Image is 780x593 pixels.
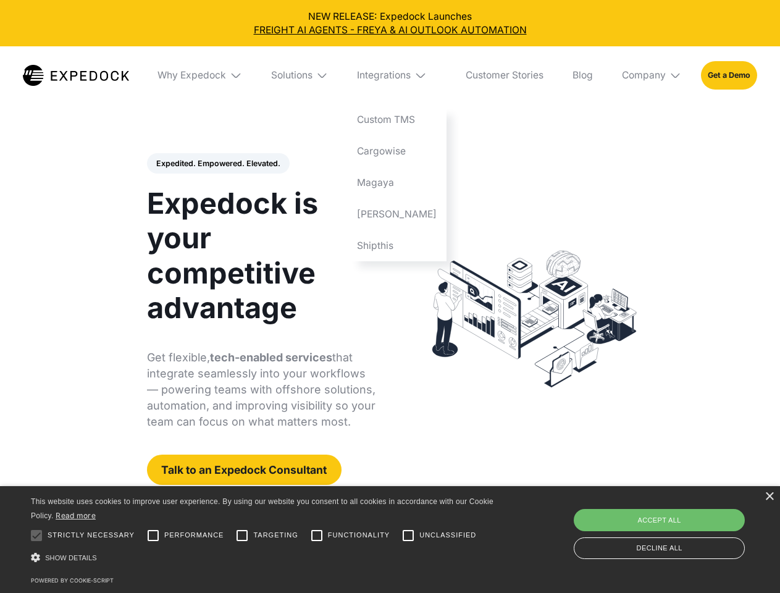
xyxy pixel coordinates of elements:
[563,46,602,104] a: Blog
[147,350,376,430] p: Get flexible, that integrate seamlessly into your workflows — powering teams with offshore soluti...
[157,69,226,82] div: Why Expedock
[612,46,691,104] div: Company
[56,511,96,520] a: Read more
[701,61,757,89] a: Get a Demo
[271,69,312,82] div: Solutions
[456,46,553,104] a: Customer Stories
[348,104,447,136] a: Custom TMS
[348,230,447,261] a: Shipthis
[348,136,447,167] a: Cargowise
[31,497,493,520] span: This website uses cookies to improve user experience. By using our website you consent to all coo...
[31,577,114,584] a: Powered by cookie-script
[164,530,224,540] span: Performance
[348,104,447,261] nav: Integrations
[10,23,771,37] a: FREIGHT AI AGENTS - FREYA & AI OUTLOOK AUTOMATION
[253,530,298,540] span: Targeting
[147,455,342,485] a: Talk to an Expedock Consultant
[328,530,390,540] span: Functionality
[357,69,411,82] div: Integrations
[622,69,666,82] div: Company
[419,530,476,540] span: Unclassified
[147,186,376,325] h1: Expedock is your competitive advantage
[48,530,135,540] span: Strictly necessary
[261,46,338,104] div: Solutions
[31,550,498,566] div: Show details
[348,198,447,230] a: [PERSON_NAME]
[348,167,447,198] a: Magaya
[348,46,447,104] div: Integrations
[10,10,771,37] div: NEW RELEASE: Expedock Launches
[45,554,97,561] span: Show details
[574,460,780,593] iframe: Chat Widget
[210,351,332,364] strong: tech-enabled services
[148,46,252,104] div: Why Expedock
